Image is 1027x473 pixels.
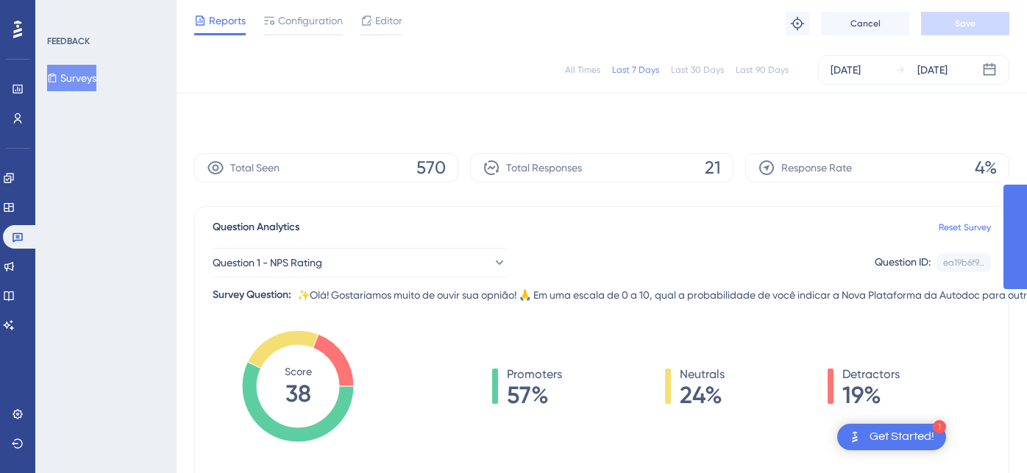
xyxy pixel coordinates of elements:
div: All Times [565,64,600,76]
button: Question 1 - NPS Rating [213,248,507,277]
span: 4% [975,156,997,179]
div: Last 7 Days [612,64,659,76]
span: 570 [416,156,446,179]
span: 57% [507,383,562,407]
span: 21 [705,156,721,179]
div: Get Started! [870,429,934,445]
a: Reset Survey [939,221,991,233]
tspan: Score [285,366,312,377]
div: Survey Question: [213,286,291,304]
button: Save [921,12,1009,35]
div: ea19b6f9... [943,257,984,268]
span: Neutrals [680,366,725,383]
span: Reports [209,12,246,29]
button: Surveys [47,65,96,91]
span: Save [955,18,976,29]
button: Cancel [821,12,909,35]
div: Open Get Started! checklist, remaining modules: 1 [837,424,946,450]
tspan: 38 [285,380,311,408]
span: 19% [842,383,900,407]
div: Last 90 Days [736,64,789,76]
div: 1 [933,420,946,433]
span: Total Seen [230,159,280,177]
div: [DATE] [917,61,948,79]
span: Detractors [842,366,900,383]
img: launcher-image-alternative-text [846,428,864,446]
span: Response Rate [781,159,852,177]
span: Question Analytics [213,218,299,236]
iframe: UserGuiding AI Assistant Launcher [965,415,1009,459]
div: Question ID: [875,253,931,272]
div: [DATE] [831,61,861,79]
span: 24% [680,383,725,407]
span: Total Responses [506,159,582,177]
span: Cancel [850,18,881,29]
span: Promoters [507,366,562,383]
span: Editor [375,12,402,29]
span: Question 1 - NPS Rating [213,254,322,271]
span: Configuration [278,12,343,29]
div: Last 30 Days [671,64,724,76]
div: FEEDBACK [47,35,90,47]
